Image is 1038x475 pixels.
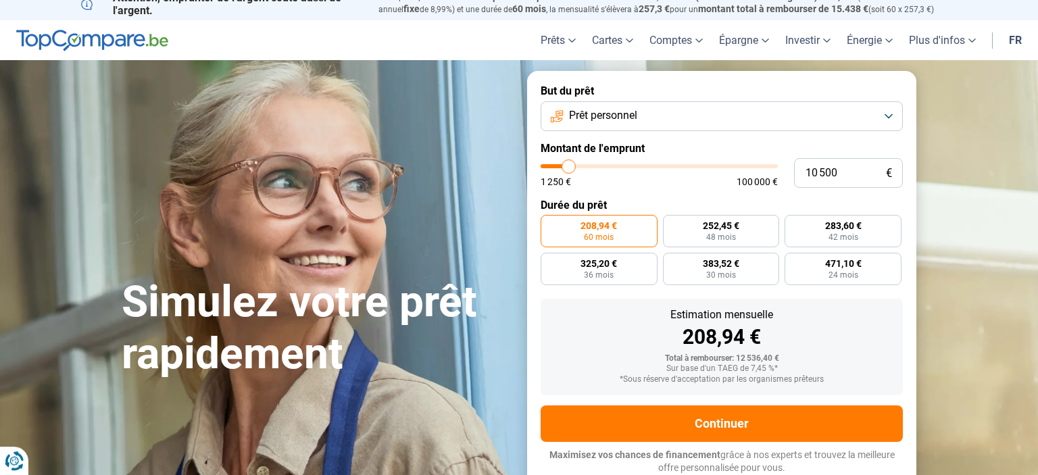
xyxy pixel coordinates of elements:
h1: Simulez votre prêt rapidement [122,276,511,380]
span: Maximisez vos chances de financement [549,449,720,460]
span: 283,60 € [825,221,862,230]
button: Prêt personnel [541,101,903,131]
span: 325,20 € [580,259,617,268]
a: Investir [777,20,839,60]
a: Énergie [839,20,901,60]
div: Sur base d'un TAEG de 7,45 %* [551,364,892,374]
div: *Sous réserve d'acceptation par les organismes prêteurs [551,375,892,384]
span: 36 mois [584,271,614,279]
span: 60 mois [584,233,614,241]
div: Estimation mensuelle [551,309,892,320]
span: 30 mois [706,271,736,279]
span: 252,45 € [703,221,739,230]
label: Montant de l'emprunt [541,142,903,155]
label: But du prêt [541,84,903,97]
span: 42 mois [829,233,858,241]
a: Épargne [711,20,777,60]
span: 48 mois [706,233,736,241]
span: 471,10 € [825,259,862,268]
span: 24 mois [829,271,858,279]
span: 383,52 € [703,259,739,268]
span: 1 250 € [541,177,571,186]
span: montant total à rembourser de 15.438 € [698,3,868,14]
span: fixe [403,3,420,14]
a: Comptes [641,20,711,60]
span: 100 000 € [737,177,778,186]
span: Prêt personnel [569,108,637,123]
span: 208,94 € [580,221,617,230]
a: Plus d'infos [901,20,984,60]
label: Durée du prêt [541,199,903,211]
div: Total à rembourser: 12 536,40 € [551,354,892,364]
button: Continuer [541,405,903,442]
span: € [886,168,892,179]
p: grâce à nos experts et trouvez la meilleure offre personnalisée pour vous. [541,449,903,475]
img: TopCompare [16,30,168,51]
a: Cartes [584,20,641,60]
a: fr [1001,20,1030,60]
a: Prêts [533,20,584,60]
span: 257,3 € [639,3,670,14]
span: 60 mois [512,3,546,14]
div: 208,94 € [551,327,892,347]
